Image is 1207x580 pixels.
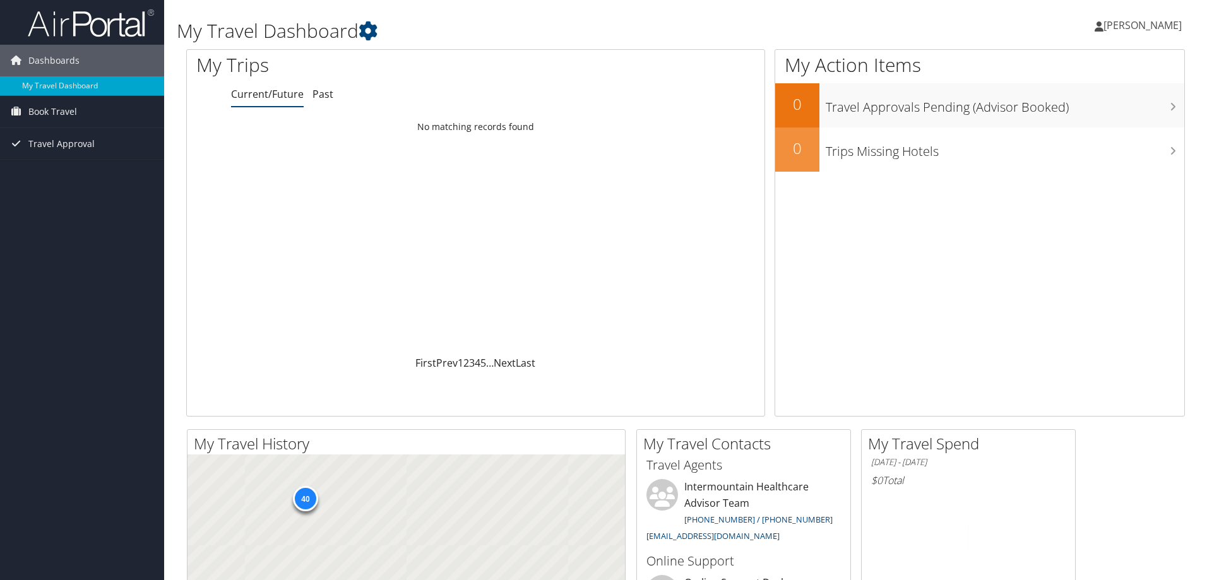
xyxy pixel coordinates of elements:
[516,356,535,370] a: Last
[640,479,847,547] li: Intermountain Healthcare Advisor Team
[643,433,850,454] h2: My Travel Contacts
[458,356,463,370] a: 1
[28,96,77,127] span: Book Travel
[646,552,841,570] h3: Online Support
[871,456,1066,468] h6: [DATE] - [DATE]
[312,87,333,101] a: Past
[871,473,1066,487] h6: Total
[480,356,486,370] a: 5
[28,45,80,76] span: Dashboards
[187,115,764,138] td: No matching records found
[475,356,480,370] a: 4
[826,136,1184,160] h3: Trips Missing Hotels
[293,486,318,511] div: 40
[1095,6,1194,44] a: [PERSON_NAME]
[177,18,855,44] h1: My Travel Dashboard
[436,356,458,370] a: Prev
[494,356,516,370] a: Next
[415,356,436,370] a: First
[684,514,833,525] a: [PHONE_NUMBER] / [PHONE_NUMBER]
[196,52,514,78] h1: My Trips
[868,433,1075,454] h2: My Travel Spend
[463,356,469,370] a: 2
[194,433,625,454] h2: My Travel History
[775,138,819,159] h2: 0
[646,456,841,474] h3: Travel Agents
[469,356,475,370] a: 3
[486,356,494,370] span: …
[775,93,819,115] h2: 0
[775,52,1184,78] h1: My Action Items
[28,128,95,160] span: Travel Approval
[231,87,304,101] a: Current/Future
[28,8,154,38] img: airportal-logo.png
[775,83,1184,127] a: 0Travel Approvals Pending (Advisor Booked)
[871,473,883,487] span: $0
[826,92,1184,116] h3: Travel Approvals Pending (Advisor Booked)
[775,127,1184,172] a: 0Trips Missing Hotels
[646,530,780,542] a: [EMAIL_ADDRESS][DOMAIN_NAME]
[1103,18,1182,32] span: [PERSON_NAME]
